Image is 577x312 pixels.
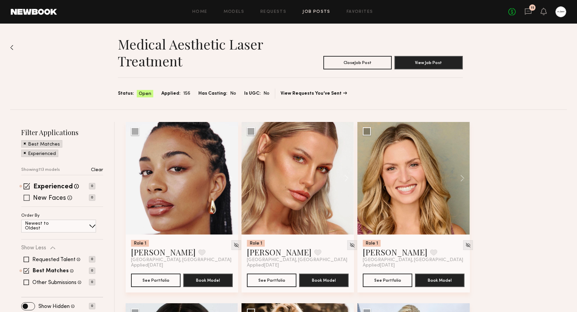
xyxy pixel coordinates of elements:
button: View Job Post [394,56,463,69]
div: Applied [DATE] [363,263,464,268]
span: [GEOGRAPHIC_DATA], [GEOGRAPHIC_DATA] [363,257,463,263]
span: Has Casting: [198,90,227,97]
p: Experienced [28,152,56,156]
button: Book Model [299,274,349,287]
a: Book Model [299,277,349,283]
h2: Filter Applications [21,128,103,137]
label: New Faces [33,195,66,202]
p: Showing 113 models [21,168,60,172]
img: Unhide Model [349,242,355,248]
h1: Medical Aesthetic Laser Treatment [118,36,290,69]
div: Role 1 [131,240,149,247]
div: Applied [DATE] [247,263,349,268]
a: Models [224,10,244,14]
div: Role 1 [363,240,381,247]
a: [PERSON_NAME] [131,247,196,257]
a: [PERSON_NAME] [247,247,312,257]
span: No [230,90,236,97]
label: Other Submissions [32,280,76,285]
img: Back to previous page [10,45,13,50]
button: CloseJob Post [323,56,392,69]
label: Show Hidden [38,304,70,309]
a: Home [192,10,207,14]
div: Role 1 [247,240,265,247]
span: Is UGC: [244,90,261,97]
p: Best Matches [28,142,60,147]
button: See Portfolio [363,274,412,287]
a: View Requests You’ve Sent [281,91,347,96]
label: Experienced [33,184,73,190]
a: Requests [260,10,286,14]
a: [PERSON_NAME] [363,247,427,257]
p: 0 [89,303,95,309]
span: No [263,90,269,97]
p: 0 [89,194,95,201]
p: 0 [89,268,95,274]
span: Status: [118,90,134,97]
button: See Portfolio [131,274,181,287]
a: Book Model [183,277,233,283]
span: Open [139,91,151,97]
button: Book Model [183,274,233,287]
label: Requested Talent [32,257,75,262]
div: 11 [531,6,534,10]
p: Order By [21,214,40,218]
span: [GEOGRAPHIC_DATA], [GEOGRAPHIC_DATA] [247,257,347,263]
span: 156 [183,90,190,97]
p: Newest to Oldest [25,221,65,231]
p: Clear [91,168,103,173]
span: Applied: [161,90,181,97]
button: Book Model [415,274,464,287]
img: Unhide Model [465,242,471,248]
div: Applied [DATE] [131,263,233,268]
img: Unhide Model [233,242,239,248]
p: 0 [89,256,95,262]
a: Job Posts [302,10,330,14]
p: 0 [89,279,95,285]
p: 0 [89,183,95,189]
p: Show Less [21,245,46,251]
span: [GEOGRAPHIC_DATA], [GEOGRAPHIC_DATA] [131,257,231,263]
a: Favorites [347,10,373,14]
label: Best Matches [33,269,69,274]
a: Book Model [415,277,464,283]
button: See Portfolio [247,274,296,287]
a: 11 [524,8,532,16]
